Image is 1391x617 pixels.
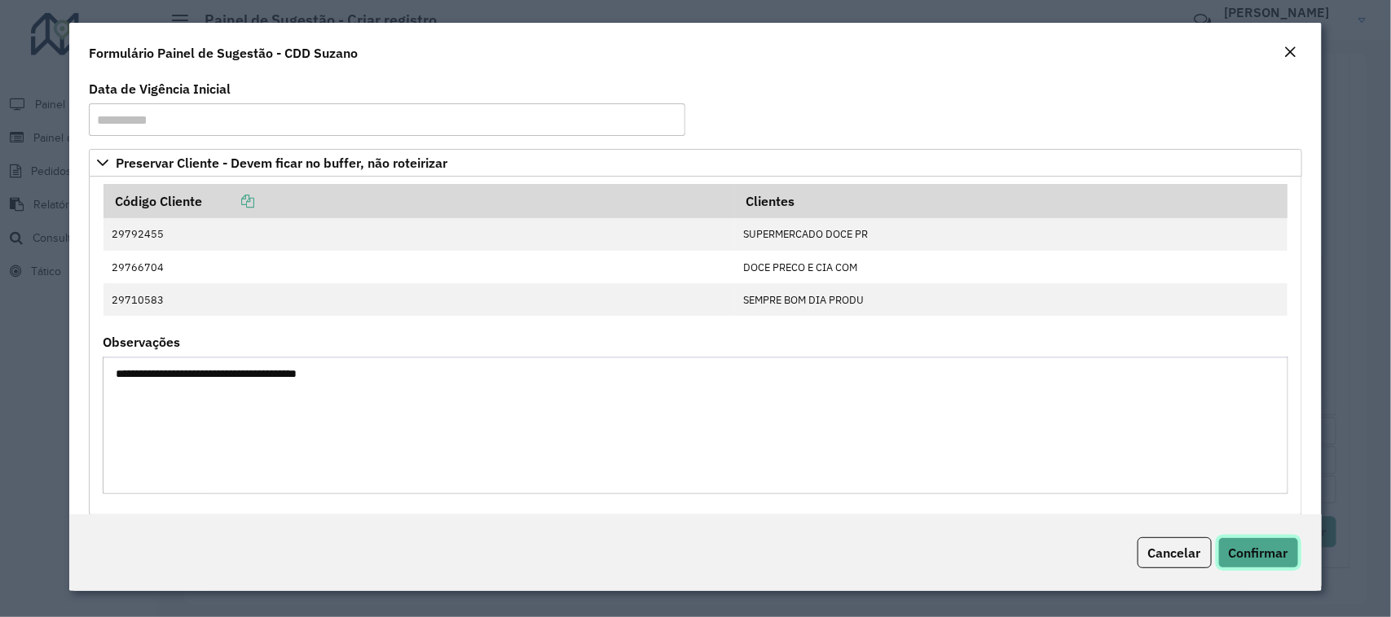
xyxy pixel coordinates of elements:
[103,283,735,316] td: 29710583
[735,184,1288,218] th: Clientes
[89,79,231,98] label: Data de Vigência Inicial
[89,177,1301,515] div: Preservar Cliente - Devem ficar no buffer, não roteirizar
[735,251,1288,283] td: DOCE PRECO E CIA COM
[103,218,735,251] td: 29792455
[89,43,358,63] h4: Formulário Painel de Sugestão - CDD Suzano
[1138,537,1212,568] button: Cancelar
[89,149,1301,177] a: Preservar Cliente - Devem ficar no buffer, não roteirizar
[116,156,447,169] span: Preservar Cliente - Devem ficar no buffer, não roteirizar
[103,251,735,283] td: 29766704
[1284,46,1297,59] em: Fechar
[103,184,735,218] th: Código Cliente
[103,332,180,352] label: Observações
[1148,545,1201,561] span: Cancelar
[1279,42,1302,63] button: Close
[1229,545,1288,561] span: Confirmar
[1218,537,1299,568] button: Confirmar
[735,283,1288,316] td: SEMPRE BOM DIA PRODU
[735,218,1288,251] td: SUPERMERCADO DOCE PR
[202,193,254,209] a: Copiar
